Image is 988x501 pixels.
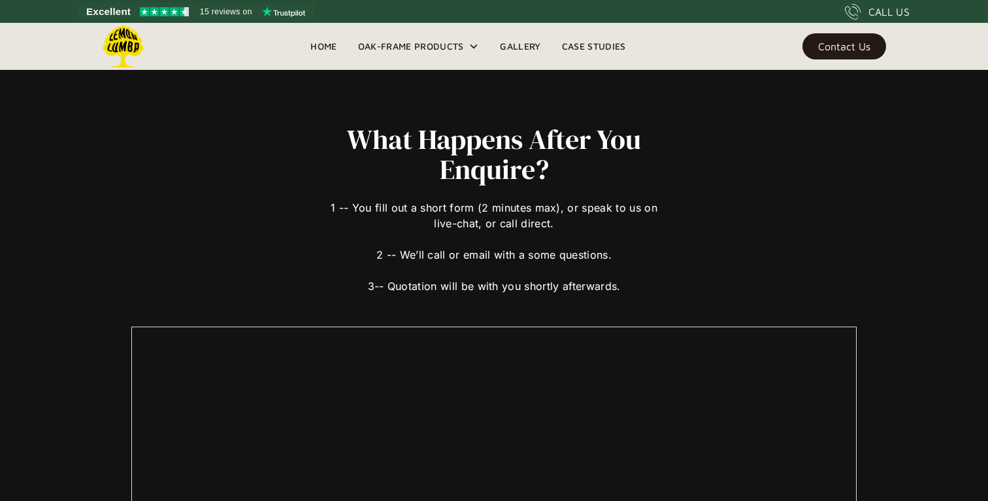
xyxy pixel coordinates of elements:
span: Excellent [86,4,131,20]
img: Trustpilot logo [262,7,305,17]
div: 1 -- You fill out a short form (2 minutes max), or speak to us on live-chat, or call direct. 2 --... [325,184,663,294]
a: Home [300,37,347,56]
a: Contact Us [802,33,886,59]
h2: What Happens After You Enquire? [325,124,663,184]
span: 15 reviews on [200,4,252,20]
div: Oak-Frame Products [358,39,464,54]
div: Contact Us [818,42,870,51]
a: CALL US [845,4,910,20]
a: Case Studies [552,37,636,56]
div: CALL US [868,4,910,20]
img: Trustpilot 4.5 stars [140,7,189,16]
a: See Lemon Lumba reviews on Trustpilot [78,3,314,21]
a: Gallery [489,37,551,56]
div: Oak-Frame Products [348,23,490,70]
